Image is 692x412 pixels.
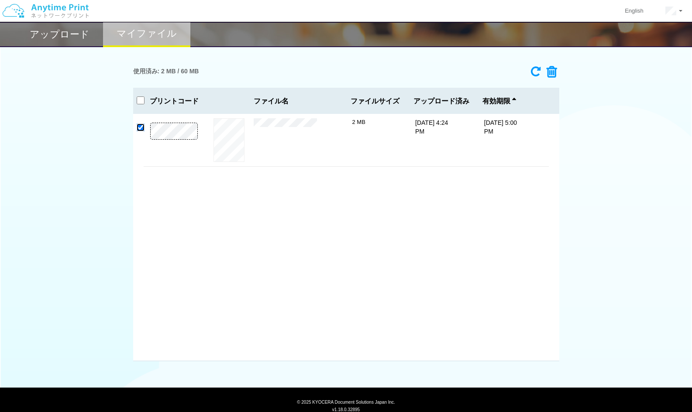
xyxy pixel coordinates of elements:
[482,97,516,105] span: 有効期限
[144,97,205,105] h3: プリントコード
[297,399,395,405] span: © 2025 KYOCERA Document Solutions Japan Inc.
[117,28,177,39] h2: マイファイル
[133,68,199,75] h3: 使用済み: 2 MB / 60 MB
[332,407,360,412] span: v1.18.0.32895
[351,97,400,105] span: ファイルサイズ
[352,119,365,125] span: 2 MB
[30,29,90,40] h2: アップロード
[254,97,347,105] span: ファイル名
[413,97,469,105] span: アップロード済み
[484,118,517,136] p: [DATE] 5:00 PM
[415,118,448,136] p: [DATE] 4:24 PM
